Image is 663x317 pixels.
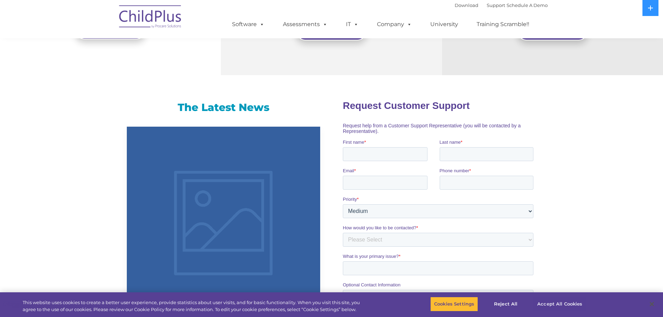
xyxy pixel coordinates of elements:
a: IT [339,17,365,31]
font: | [455,2,548,8]
a: Company [370,17,419,31]
h3: The Latest News [127,101,320,114]
div: This website uses cookies to create a better user experience, provide statistics about user visit... [23,299,365,313]
button: Close [644,296,660,312]
button: Cookies Settings [430,297,478,311]
button: Accept All Cookies [533,297,586,311]
a: Schedule A Demo [507,2,548,8]
img: ChildPlus by Procare Solutions [116,0,185,35]
button: Reject All [484,297,527,311]
a: University [423,17,465,31]
a: Software [225,17,271,31]
a: Training Scramble!! [470,17,536,31]
a: Download [455,2,478,8]
a: Assessments [276,17,334,31]
a: Support [487,2,505,8]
